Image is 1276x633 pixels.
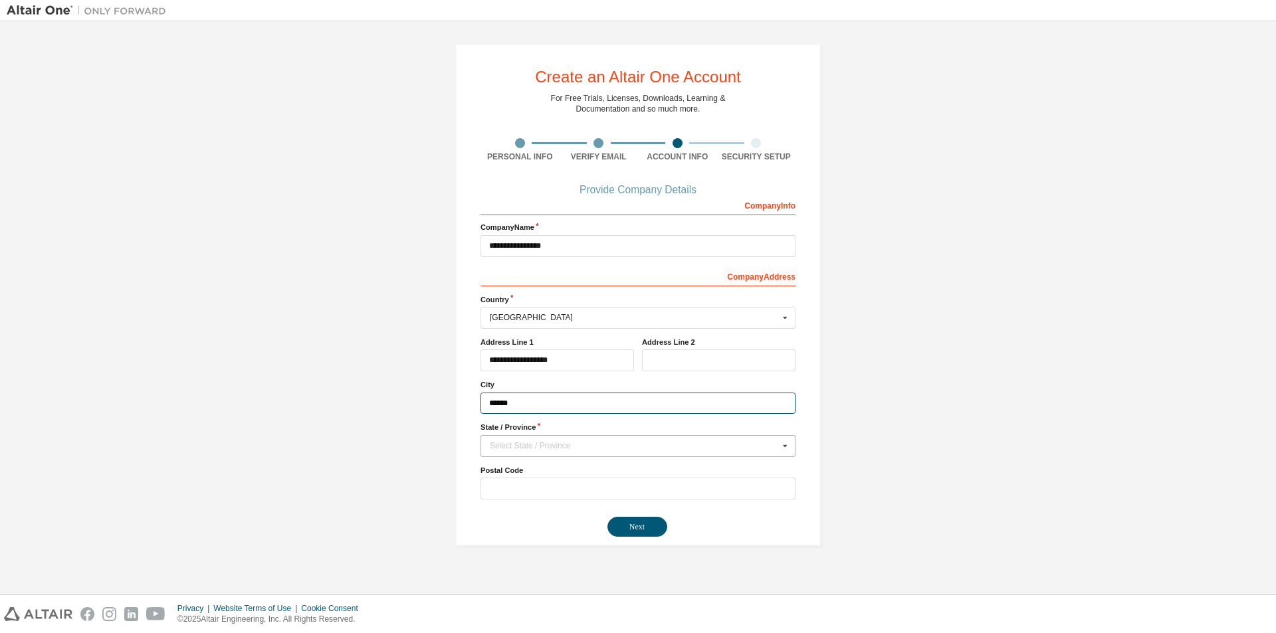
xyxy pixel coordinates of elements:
div: Security Setup [717,151,796,162]
img: Altair One [7,4,173,17]
p: © 2025 Altair Engineering, Inc. All Rights Reserved. [177,614,366,625]
div: Website Terms of Use [213,603,301,614]
div: Select State / Province [490,442,779,450]
img: altair_logo.svg [4,607,72,621]
div: Personal Info [480,151,560,162]
label: Postal Code [480,465,796,476]
label: State / Province [480,422,796,432]
div: Create an Altair One Account [535,69,741,85]
div: [GEOGRAPHIC_DATA] [490,314,779,321]
label: Address Line 1 [480,337,634,347]
img: youtube.svg [146,607,165,621]
img: linkedin.svg [124,607,138,621]
label: Country [480,294,796,305]
label: City [480,379,796,390]
img: facebook.svg [80,607,94,621]
div: For Free Trials, Licenses, Downloads, Learning & Documentation and so much more. [551,93,726,114]
label: Company Name [480,222,796,232]
div: Verify Email [560,151,639,162]
div: Company Info [480,194,796,215]
div: Account Info [638,151,717,162]
div: Privacy [177,603,213,614]
img: instagram.svg [102,607,116,621]
div: Provide Company Details [480,186,796,194]
button: Next [607,517,667,537]
div: Company Address [480,265,796,286]
div: Cookie Consent [301,603,366,614]
label: Address Line 2 [642,337,796,347]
